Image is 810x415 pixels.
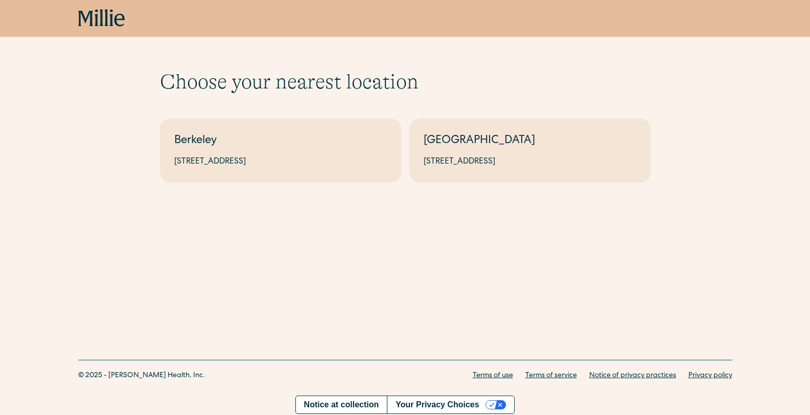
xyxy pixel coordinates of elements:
[160,70,651,94] h1: Choose your nearest location
[78,371,205,381] div: © 2025 - [PERSON_NAME] Health, Inc.
[409,119,651,182] a: [GEOGRAPHIC_DATA][STREET_ADDRESS]
[78,9,125,28] a: home
[174,156,387,168] div: [STREET_ADDRESS]
[296,396,387,413] a: Notice at collection
[688,371,732,381] a: Privacy policy
[424,156,636,168] div: [STREET_ADDRESS]
[160,119,401,182] a: Berkeley[STREET_ADDRESS]
[525,371,577,381] a: Terms of service
[174,133,387,150] div: Berkeley
[424,133,636,150] div: [GEOGRAPHIC_DATA]
[473,371,513,381] a: Terms of use
[589,371,676,381] a: Notice of privacy practices
[387,396,514,413] button: Your Privacy Choices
